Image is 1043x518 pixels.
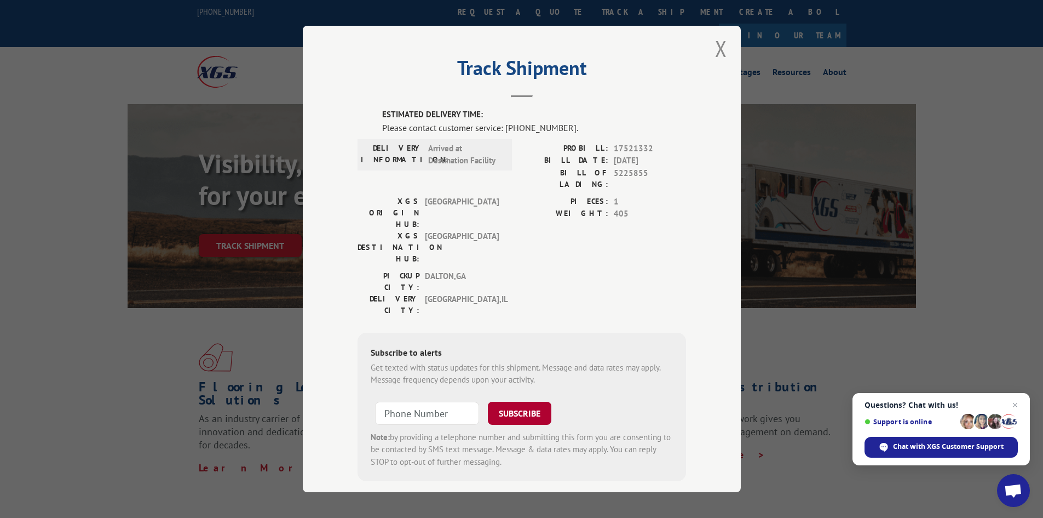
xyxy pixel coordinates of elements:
label: XGS ORIGIN HUB: [358,196,419,230]
span: 405 [614,208,686,220]
div: Chat with XGS Customer Support [865,437,1018,458]
label: BILL DATE: [522,155,608,167]
div: Get texted with status updates for this shipment. Message and data rates may apply. Message frequ... [371,362,673,386]
span: DALTON , GA [425,270,499,293]
div: by providing a telephone number and submitting this form you are consenting to be contacted by SM... [371,431,673,469]
button: Close modal [715,34,727,63]
label: DELIVERY CITY: [358,293,419,316]
label: ESTIMATED DELIVERY TIME: [382,109,686,121]
label: PROBILL: [522,143,608,155]
label: PICKUP CITY: [358,270,419,293]
span: [DATE] [614,155,686,167]
span: 5225855 [614,167,686,190]
input: Phone Number [375,402,479,425]
label: PIECES: [522,196,608,208]
span: Arrived at Destination Facility [428,143,502,167]
label: BILL OF LADING: [522,167,608,190]
span: 17521332 [614,143,686,155]
span: Support is online [865,418,956,426]
button: SUBSCRIBE [488,402,551,425]
span: Chat with XGS Customer Support [893,442,1004,452]
div: Please contact customer service: [PHONE_NUMBER]. [382,121,686,134]
span: Close chat [1009,399,1022,412]
label: XGS DESTINATION HUB: [358,230,419,265]
span: 1 [614,196,686,208]
span: [GEOGRAPHIC_DATA] [425,230,499,265]
div: Open chat [997,474,1030,507]
h2: Track Shipment [358,60,686,81]
span: [GEOGRAPHIC_DATA] [425,196,499,230]
span: Questions? Chat with us! [865,401,1018,409]
strong: Note: [371,432,390,442]
label: DELIVERY INFORMATION: [361,143,423,167]
div: Subscribe to alerts [371,346,673,362]
span: [GEOGRAPHIC_DATA] , IL [425,293,499,316]
label: WEIGHT: [522,208,608,220]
